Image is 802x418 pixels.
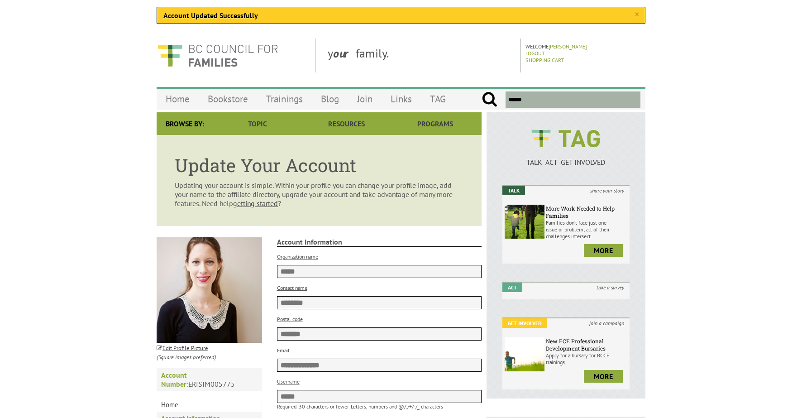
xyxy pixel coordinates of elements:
[213,112,302,135] a: Topic
[199,88,257,110] a: Bookstore
[502,158,630,167] p: TALK ACT GET INVOLVED
[157,38,279,72] img: BC Council for FAMILIES
[233,199,278,208] a: getting started
[525,50,545,57] a: Logout
[482,91,497,108] input: Submit
[502,186,525,195] em: Talk
[502,283,522,292] em: Act
[421,88,455,110] a: TAG
[546,219,627,240] p: Families don’t face just one issue or problem; all of their challenges intersect.
[546,337,627,352] h6: New ECE Professional Development Bursaries
[277,284,307,291] label: Contact name
[277,316,303,322] label: Postal code
[161,370,188,389] strong: Account Number:
[546,352,627,365] p: Apply for a bursary for BCCF trainings
[591,283,630,292] i: take a survey
[157,135,482,226] article: Updating your account is simple. Within your profile you can change your profile image, add your ...
[257,88,312,110] a: Trainings
[157,343,208,352] a: Edit Profile Picture
[525,121,606,156] img: BCCF's TAG Logo
[584,318,630,328] i: join a campaign
[157,353,216,361] i: (Square images preferred)
[502,318,547,328] em: Get Involved
[502,149,630,167] a: TALK ACT GET INVOLVED
[546,205,627,219] h6: More Work Needed to Help Families
[277,253,318,260] label: Organization name
[348,88,382,110] a: Join
[320,38,521,72] div: y family.
[333,46,356,61] strong: our
[585,186,630,195] i: share your story
[157,7,645,24] div: Account Updated Successfully
[157,344,208,352] small: Edit Profile Picture
[391,112,480,135] a: Programs
[277,403,482,410] p: Required. 30 characters or fewer. Letters, numbers and @/./+/-/_ characters
[382,88,421,110] a: Links
[277,378,300,385] label: Username
[525,43,643,50] p: Welcome
[635,10,639,19] a: ×
[302,112,391,135] a: Resources
[175,153,463,177] h1: Update Your Account
[525,57,564,63] a: Shopping Cart
[157,112,213,135] div: Browse By:
[549,43,587,50] a: [PERSON_NAME]
[584,244,623,257] a: more
[157,88,199,110] a: Home
[157,368,262,391] p: ERISIM005775
[157,237,262,343] img: 6655d79fbbc37d8e3f9b8d1d3e09235e.jpg
[277,237,482,247] strong: Account Information
[312,88,348,110] a: Blog
[584,370,623,383] a: more
[157,398,262,412] a: Home
[277,347,290,354] label: Email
